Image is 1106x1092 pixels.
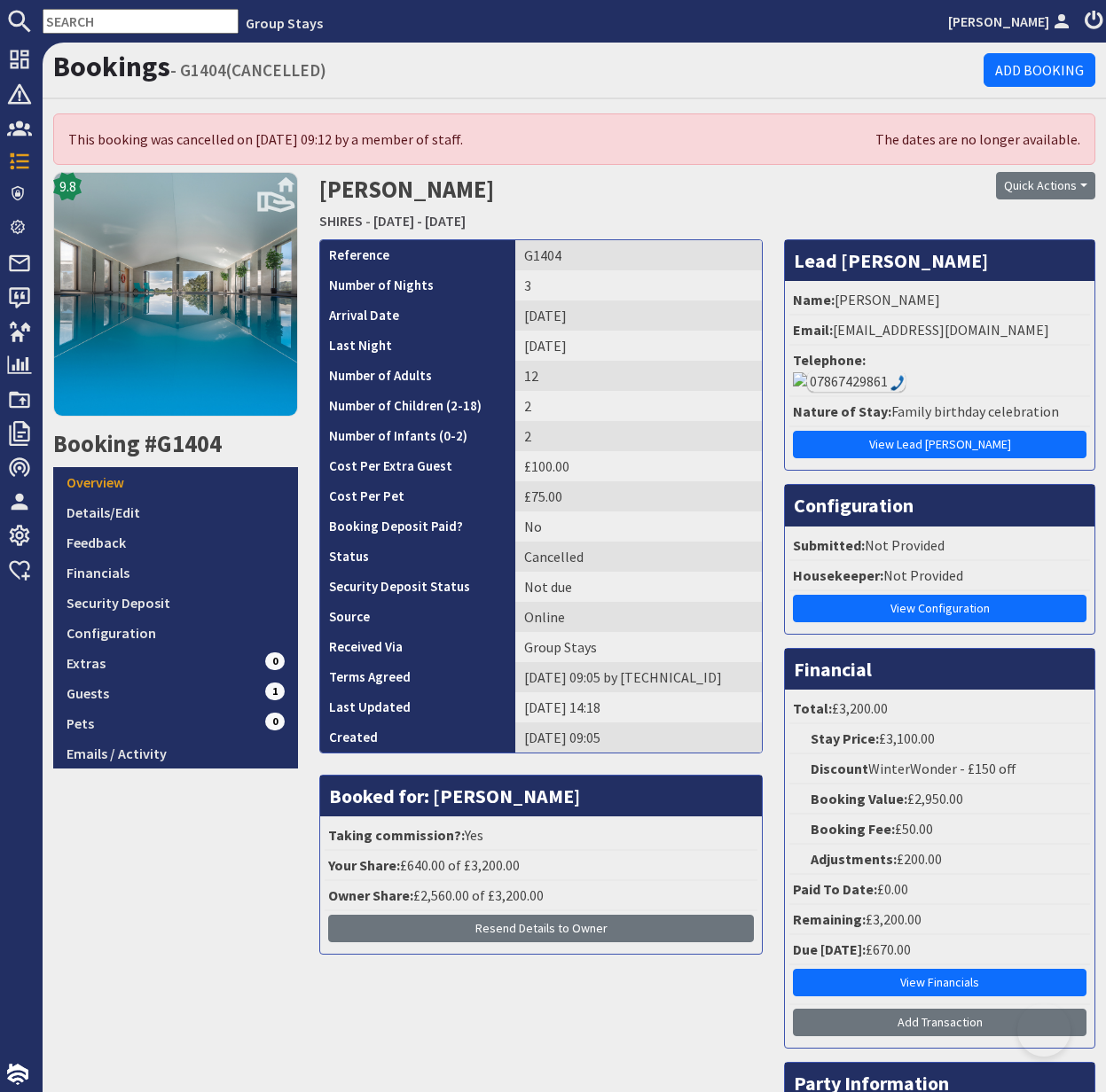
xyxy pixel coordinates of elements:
a: Group Stays [246,14,323,32]
strong: Discount [811,760,868,777]
input: SEARCH [43,9,239,34]
span: 0 [265,652,285,670]
li: £2,950.00 [789,784,1090,815]
th: Created [320,722,515,753]
strong: Taking commission?: [328,826,465,844]
a: 9.8 [53,172,298,430]
i: Agreements were checked at the time of signing booking terms:<br>- I AGREE to take out appropriat... [411,672,425,686]
strong: Submitted: [793,536,865,554]
strong: Owner Share: [328,886,413,904]
button: Resend Details to Owner [328,915,755,942]
strong: Stay Price: [811,729,879,747]
strong: Name: [793,291,835,308]
a: Security Deposit [53,588,298,618]
td: £75.00 [515,481,763,511]
th: Received Via [320,632,515,662]
th: Number of Adults [320,361,515,391]
li: £3,100.00 [789,724,1090,754]
td: Not due [515,572,763,602]
td: [DATE] 09:05 [515,722,763,753]
a: Configuration [53,618,298,648]
td: Group Stays [515,632,763,662]
strong: Remaining: [793,910,866,928]
a: View Financials [793,969,1086,996]
li: £50.00 [789,815,1090,845]
li: £200.00 [789,845,1090,875]
th: Reference [320,240,515,270]
h2: Booking #G1404 [53,430,298,458]
div: Call: 07867429861 [807,370,906,392]
a: Details/Edit [53,497,298,527]
img: staytech_i_w-64f4e8e9ee0a9c174fd5317b4b171b261742d2d393467e5bdba4413f4f884c10.svg [7,1064,28,1085]
td: G1404 [515,240,763,270]
a: Add Booking [984,53,1095,87]
li: Not Provided [789,531,1090,561]
td: Cancelled [515,542,763,572]
a: View Lead [PERSON_NAME] [793,431,1086,458]
th: Booking Deposit Paid? [320,511,515,542]
td: [DATE] [515,300,763,331]
td: Online [515,602,763,632]
strong: Total: [793,699,832,717]
a: Feedback [53,527,298,558]
div: The dates are no longer available. [463,129,1080,150]
td: [DATE] 14:18 [515,692,763,722]
td: 12 [515,361,763,391]
span: 0 [265,713,285,730]
li: £2,560.00 of £3,200.00 [325,881,758,911]
span: 1 [265,682,285,700]
th: Terms Agreed [320,662,515,692]
a: Overview [53,467,298,497]
th: Cost Per Pet [320,481,515,511]
a: Extras0 [53,648,298,678]
td: 3 [515,270,763,300]
a: Emails / Activity [53,738,298,768]
td: 2 [515,391,763,421]
a: Financials [53,558,298,588]
small: - G1404(CANCELLED) [170,59,326,81]
a: Pets0 [53,708,298,738]
h3: Lead [PERSON_NAME] [785,240,1094,281]
strong: Your Share: [328,856,400,874]
li: £3,200.00 [789,694,1090,724]
th: Security Deposit Status [320,572,515,602]
h3: Booked for: [PERSON_NAME] [320,776,763,816]
span: - [365,212,371,230]
h3: Financial [785,649,1094,690]
a: Guests1 [53,678,298,708]
a: Add Transaction [793,1009,1086,1036]
li: £3,200.00 [789,905,1090,935]
th: Cost Per Extra Guest [320,451,515,481]
th: Source [320,602,515,632]
img: SHIRES's icon [53,172,298,417]
li: £0.00 [789,875,1090,905]
th: Number of Nights [320,270,515,300]
iframe: Toggle Customer Support [1017,1003,1071,1057]
li: Yes [325,821,758,851]
div: This booking was cancelled on [DATE] 09:12 by a member of staff. [68,129,463,150]
th: Number of Infants (0-2) [320,421,515,451]
a: SHIRES [319,212,363,230]
li: Not Provided [789,561,1090,591]
li: [EMAIL_ADDRESS][DOMAIN_NAME] [789,316,1090,346]
li: WinterWonder - £150 off [789,754,1090,784]
img: Makecall16.png [793,372,807,386]
strong: Email: [793,321,833,339]
strong: Booking Value: [811,790,907,807]
th: Arrival Date [320,300,515,331]
td: £100.00 [515,451,763,481]
th: Number of Children (2-18) [320,391,515,421]
a: [PERSON_NAME] [948,11,1074,32]
span: 9.8 [59,175,76,197]
h2: [PERSON_NAME] [319,172,829,235]
strong: Due [DATE]: [793,940,866,958]
a: [DATE] - [DATE] [373,212,466,230]
li: £640.00 of £3,200.00 [325,851,758,881]
strong: Booking Fee: [811,820,895,838]
th: Last Night [320,331,515,361]
li: Family birthday celebration [789,397,1090,427]
img: hfpfyWBK5wQHBAGPgDf9c6qAYOxxMAAAAASUVORK5CYII= [890,375,905,391]
div: 07867429861 [793,370,1086,392]
td: No [515,511,763,542]
li: [PERSON_NAME] [789,285,1090,316]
